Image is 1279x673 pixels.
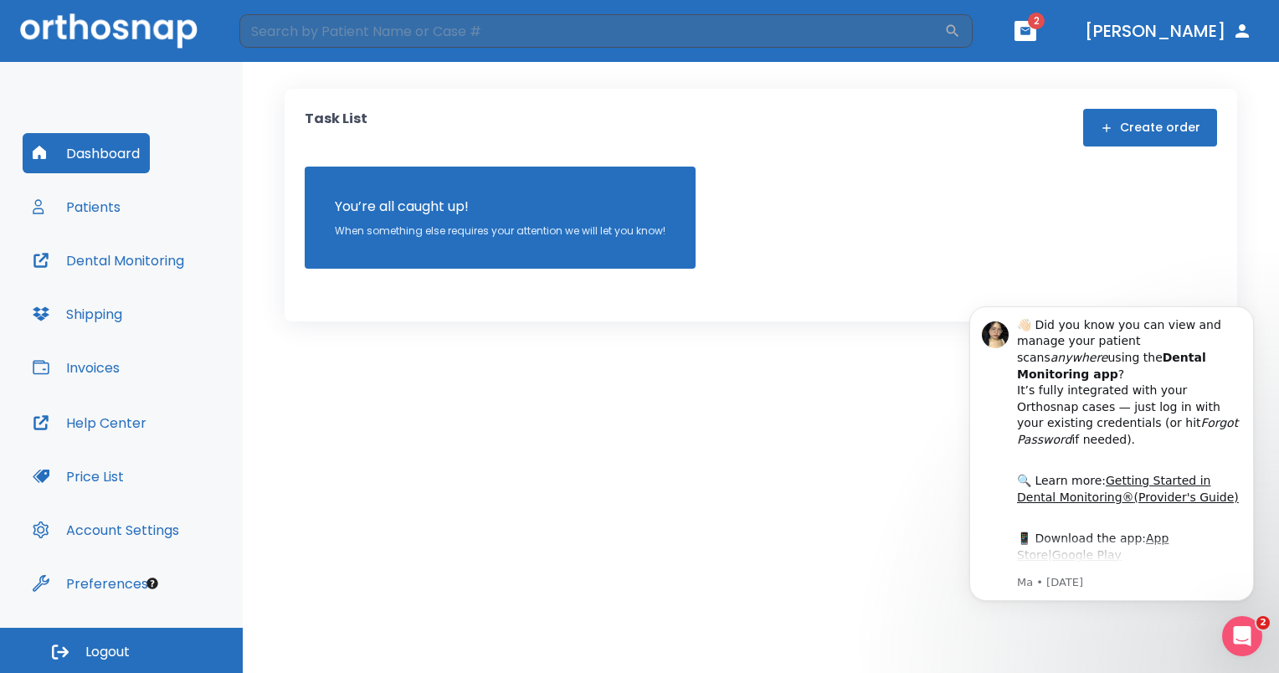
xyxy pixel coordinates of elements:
[20,13,198,48] img: Orthosnap
[23,563,158,604] button: Preferences
[145,576,160,591] div: Tooltip anchor
[305,109,367,146] p: Task List
[23,133,150,173] button: Dashboard
[335,223,665,239] p: When something else requires your attention we will let you know!
[1083,109,1217,146] button: Create order
[23,294,132,334] button: Shipping
[23,510,189,550] button: Account Settings
[1028,13,1045,29] span: 2
[1256,616,1270,629] span: 2
[23,403,157,443] button: Help Center
[23,347,130,388] button: Invoices
[23,240,194,280] button: Dental Monitoring
[239,14,944,48] input: Search by Patient Name or Case #
[23,187,131,227] button: Patients
[1222,616,1262,656] iframe: Intercom live chat
[1078,16,1259,46] button: [PERSON_NAME]
[335,197,665,217] p: You’re all caught up!
[23,456,134,496] button: Price List
[944,285,1279,665] iframe: Intercom notifications message
[85,643,130,661] span: Logout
